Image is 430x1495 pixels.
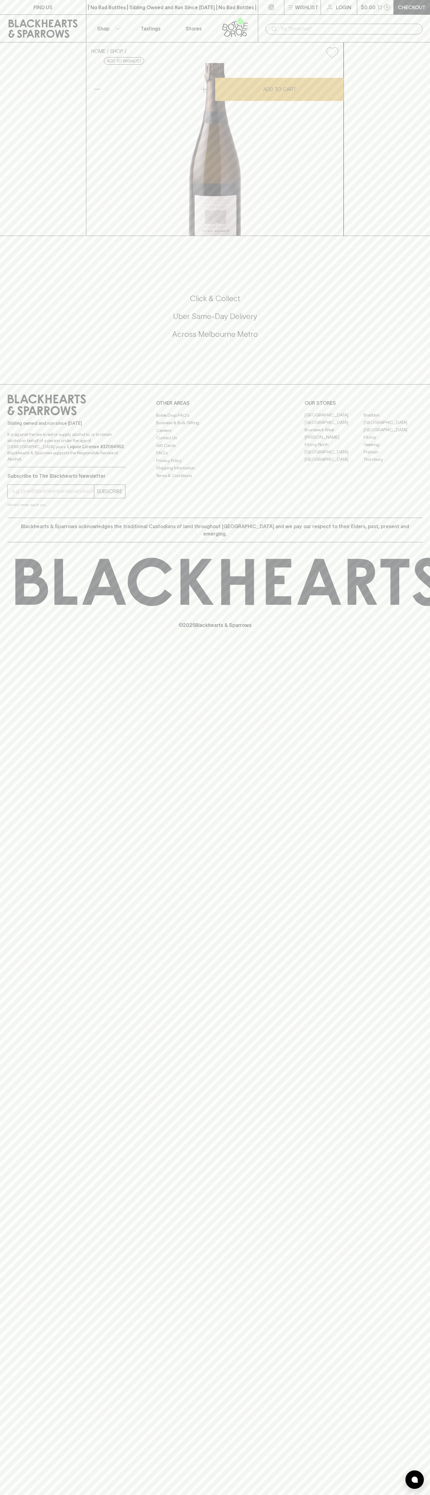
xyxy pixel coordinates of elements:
[305,426,364,434] a: Brunswick West
[156,427,274,434] a: Careers
[305,441,364,448] a: Fitzroy North
[364,419,423,426] a: [GEOGRAPHIC_DATA]
[305,399,423,407] p: OUR STORES
[129,15,172,42] a: Tastings
[141,25,160,32] p: Tastings
[156,449,274,457] a: FAQ's
[172,15,215,42] a: Stores
[86,15,129,42] button: Shop
[156,399,274,407] p: OTHER AREAS
[156,457,274,464] a: Privacy Policy
[364,456,423,463] a: Thornbury
[156,464,274,472] a: Shipping Information
[7,311,423,321] h5: Uber Same-Day Delivery
[305,419,364,426] a: [GEOGRAPHIC_DATA]
[7,502,125,508] p: We will never spam you
[305,434,364,441] a: [PERSON_NAME]
[364,448,423,456] a: Prahran
[324,45,341,61] button: Add to wishlist
[12,486,94,496] input: e.g. jane@blackheartsandsparrows.com.au
[7,472,125,480] p: Subscribe to The Blackhearts Newsletter
[215,78,344,101] button: ADD TO CART
[86,63,343,236] img: 34410.png
[305,456,364,463] a: [GEOGRAPHIC_DATA]
[67,444,124,449] strong: Liquor License #32064953
[364,441,423,448] a: Geelong
[364,426,423,434] a: [GEOGRAPHIC_DATA]
[7,293,423,304] h5: Click & Collect
[7,431,125,462] p: It is against the law to sell or supply alcohol to, or to obtain alcohol on behalf of a person un...
[91,48,105,54] a: HOME
[295,4,318,11] p: Wishlist
[12,523,418,537] p: Blackhearts & Sparrows acknowledges the traditional Custodians of land throughout [GEOGRAPHIC_DAT...
[186,25,202,32] p: Stores
[156,442,274,449] a: Gift Cards
[94,485,125,498] button: SUBSCRIBE
[110,48,123,54] a: SHOP
[386,6,388,9] p: 0
[364,434,423,441] a: Fitzroy
[34,4,53,11] p: FIND US
[156,419,274,427] a: Business & Bulk Gifting
[263,86,296,93] p: ADD TO CART
[364,412,423,419] a: Braddon
[305,448,364,456] a: [GEOGRAPHIC_DATA]
[7,269,423,372] div: Call to action block
[398,4,426,11] p: Checkout
[361,4,376,11] p: $0.00
[156,472,274,479] a: Terms & Conditions
[97,488,123,495] p: SUBSCRIBE
[104,57,144,65] button: Add to wishlist
[97,25,109,32] p: Shop
[156,434,274,442] a: Contact Us
[156,412,274,419] a: Bottle Drop FAQ's
[412,1477,418,1483] img: bubble-icon
[280,24,418,34] input: Try "Pinot noir"
[336,4,351,11] p: Login
[7,420,125,426] p: Sibling owned and run since [DATE]
[7,329,423,339] h5: Across Melbourne Metro
[305,412,364,419] a: [GEOGRAPHIC_DATA]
